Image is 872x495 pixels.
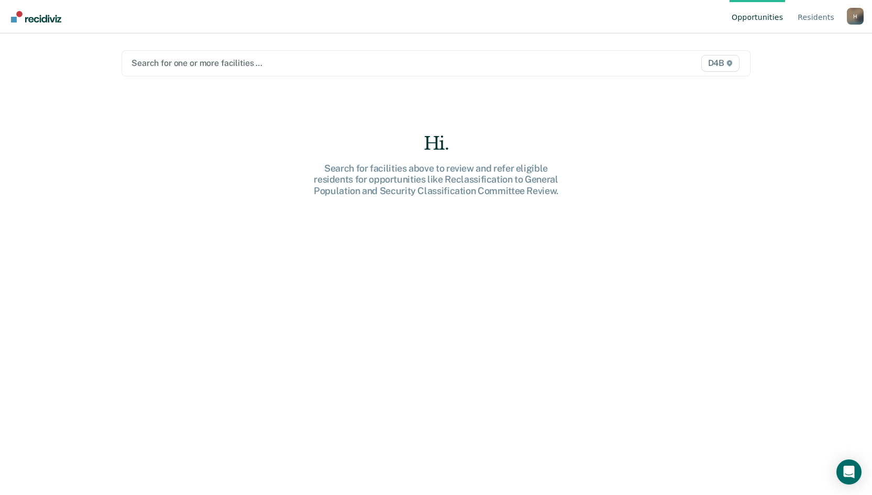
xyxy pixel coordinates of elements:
div: Hi. [269,133,604,154]
div: H [847,8,864,25]
span: D4B [701,55,739,72]
button: Profile dropdown button [847,8,864,25]
div: Open Intercom Messenger [836,459,862,485]
div: Search for facilities above to review and refer eligible residents for opportunities like Reclass... [269,163,604,197]
img: Recidiviz [11,11,61,22]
